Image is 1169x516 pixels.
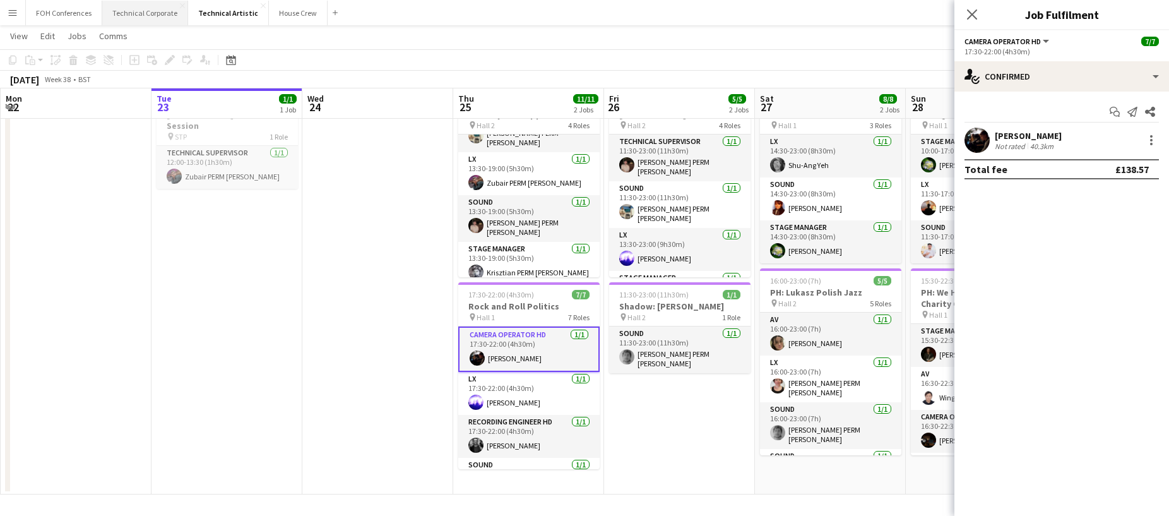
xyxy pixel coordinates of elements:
span: Hall 2 [778,299,797,308]
span: STP [175,132,187,141]
span: Hall 2 [627,313,646,322]
span: Jobs [68,30,86,42]
button: House Crew [269,1,328,25]
h3: Rock and Roll Politics [458,301,600,312]
app-card-role: Sound1/111:30-17:00 (5h30m)[PERSON_NAME] [911,220,1052,263]
span: 4 Roles [568,121,590,130]
span: 7/7 [1141,37,1159,46]
app-card-role: Stage Manager1/110:00-17:00 (7h)[PERSON_NAME] [911,135,1052,177]
button: Technical Corporate [102,1,188,25]
app-card-role: LX1/111:30-17:00 (5h30m)[PERSON_NAME] [911,177,1052,220]
app-job-card: 12:00-13:30 (1h30m)1/1[PERSON_NAME] Artist Session STP1 RoleTechnical Supervisor1/112:00-13:30 (1... [157,90,298,189]
span: 11:30-23:00 (11h30m) [619,290,689,299]
span: 15:30-22:30 (7h) [921,276,972,285]
span: Hall 1 [929,121,947,130]
app-job-card: 11:30-23:00 (11h30m)4/4[PERSON_NAME] Hall 24 RolesTechnical Supervisor1/111:30-23:00 (11h30m)[PER... [609,90,751,277]
span: Fri [609,93,619,104]
span: 28 [909,100,926,114]
app-card-role: LX1/114:30-23:00 (8h30m)Shu-Ang Yeh [760,135,901,177]
span: 1 Role [270,132,288,141]
div: 2 Jobs [574,105,598,114]
span: Sat [760,93,774,104]
span: Hall 1 [477,313,495,322]
h3: [PERSON_NAME] Artist Session [157,109,298,131]
app-card-role: LX1/113:30-23:00 (9h30m)[PERSON_NAME] [609,228,751,271]
span: 8/8 [879,94,897,104]
app-card-role: Sound1/111:30-23:00 (11h30m)[PERSON_NAME] PERM [PERSON_NAME] [609,327,751,373]
app-card-role: LX1/1 [911,453,1052,496]
app-job-card: 16:00-23:00 (7h)5/5PH: Lukasz Polish Jazz Hall 25 RolesAV1/116:00-23:00 (7h)[PERSON_NAME]LX1/116:... [760,268,901,455]
span: 23 [155,100,172,114]
div: Confirmed [954,61,1169,92]
span: 7/7 [572,290,590,299]
span: Sun [911,93,926,104]
span: 3 Roles [870,121,891,130]
app-card-role: Stage Manager1/113:30-19:00 (5h30m)Krisztian PERM [PERSON_NAME] [458,242,600,285]
app-job-card: 11:30-23:00 (11h30m)1/1Shadow: [PERSON_NAME] Hall 21 RoleSound1/111:30-23:00 (11h30m)[PERSON_NAME... [609,282,751,373]
app-card-role: Sound1/1 [458,458,600,505]
h3: Job Fulfilment [954,6,1169,23]
span: Tue [157,93,172,104]
app-card-role: Technical Supervisor1/112:00-13:30 (1h30m)Zubair PERM [PERSON_NAME] [157,146,298,189]
app-card-role: Stage Manager1/1 [609,271,751,314]
div: Not rated [995,141,1028,151]
app-card-role: Camera Operator HD1/117:30-22:00 (4h30m)[PERSON_NAME] [458,327,600,372]
app-card-role: LX1/113:30-19:00 (5h30m)Zubair PERM [PERSON_NAME] [458,152,600,195]
span: View [10,30,28,42]
app-card-role: AV1/116:00-23:00 (7h)[PERSON_NAME] [760,313,901,356]
div: 40.3km [1028,141,1056,151]
span: 1 Role [722,313,740,322]
app-job-card: 14:30-23:00 (8h30m)3/3RURA Hall 13 RolesLX1/114:30-23:00 (8h30m)Shu-Ang YehSound1/114:30-23:00 (8... [760,90,901,263]
button: Camera Operator HD [964,37,1051,46]
span: 11/11 [573,94,598,104]
span: Edit [40,30,55,42]
a: Comms [94,28,133,44]
span: 26 [607,100,619,114]
app-card-role: Sound1/111:30-23:00 (11h30m)[PERSON_NAME] PERM [PERSON_NAME] [609,181,751,228]
span: 1/1 [723,290,740,299]
button: Technical Artistic [188,1,269,25]
span: 16:00-23:00 (7h) [770,276,821,285]
div: Total fee [964,163,1007,176]
app-job-card: 15:30-22:30 (7h)8/8PH: We Have One World Charity Concert Hall 18 RolesStage Manager1/115:30-22:30... [911,268,1052,455]
span: 17:30-22:00 (4h30m) [468,290,534,299]
app-card-role: Recording Engineer HD1/117:30-22:00 (4h30m)[PERSON_NAME] [458,415,600,458]
button: FOH Conferences [26,1,102,25]
a: Edit [35,28,60,44]
span: Week 38 [42,75,73,84]
app-card-role: AV1/116:30-22:30 (6h)Wing sze [PERSON_NAME] [911,367,1052,410]
span: 22 [4,100,22,114]
span: 27 [758,100,774,114]
div: 10:00-17:00 (7h)3/3The Queen Hall 13 RolesStage Manager1/110:00-17:00 (7h)[PERSON_NAME]LX1/111:30... [911,90,1052,263]
div: 17:30-22:00 (4h30m)7/7Rock and Roll Politics Hall 17 RolesCamera Operator HD1/117:30-22:00 (4h30m... [458,282,600,469]
span: 7 Roles [568,313,590,322]
span: Hall 2 [477,121,495,130]
app-card-role: Sound1/116:00-23:00 (7h)[PERSON_NAME] PERM [PERSON_NAME] [760,402,901,449]
a: Jobs [62,28,92,44]
app-card-role: Technical Supervisor1/111:30-23:00 (11h30m)[PERSON_NAME] PERM [PERSON_NAME] [609,135,751,181]
app-card-role: Sound1/114:30-23:00 (8h30m)[PERSON_NAME] [760,177,901,220]
span: 4 Roles [719,121,740,130]
app-card-role: Sound1/113:30-19:00 (5h30m)[PERSON_NAME] PERM [PERSON_NAME] [458,195,600,242]
div: £138.57 [1115,163,1149,176]
span: 1/1 [279,94,297,104]
h3: PH: We Have One World Charity Concert [911,287,1052,309]
span: Wed [307,93,324,104]
div: BST [78,75,91,84]
span: Comms [99,30,128,42]
span: 5/5 [728,94,746,104]
div: 17:30-22:00 (4h30m) [964,47,1159,56]
span: Mon [6,93,22,104]
app-job-card: 13:30-19:00 (5h30m)4/4Memory Unwrapped Launch Hall 24 RolesAV1/113:30-19:00 (5h30m)[PERSON_NAME] ... [458,90,600,277]
div: 1 Job [280,105,296,114]
span: Hall 1 [929,310,947,320]
span: Camera Operator HD [964,37,1041,46]
span: Hall 2 [627,121,646,130]
app-card-role: LX1/116:00-23:00 (7h)[PERSON_NAME] PERM [PERSON_NAME] [760,356,901,402]
span: 25 [456,100,474,114]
